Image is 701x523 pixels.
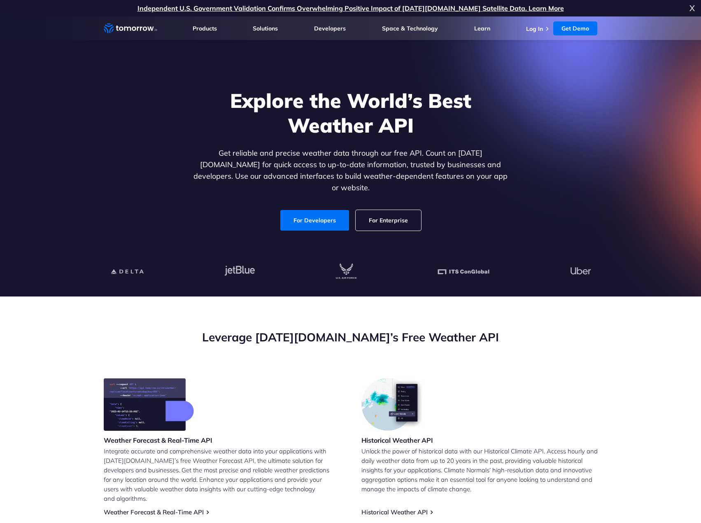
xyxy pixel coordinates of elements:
[193,25,217,32] a: Products
[137,4,564,12] a: Independent U.S. Government Validation Confirms Overwhelming Positive Impact of [DATE][DOMAIN_NAM...
[104,22,157,35] a: Home link
[361,508,428,516] a: Historical Weather API
[356,210,421,231] a: For Enterprise
[361,446,598,494] p: Unlock the power of historical data with our Historical Climate API. Access hourly and daily weat...
[104,436,212,445] h3: Weather Forecast & Real-Time API
[474,25,490,32] a: Learn
[253,25,278,32] a: Solutions
[526,25,543,33] a: Log In
[104,508,204,516] a: Weather Forecast & Real-Time API
[104,329,598,345] h2: Leverage [DATE][DOMAIN_NAME]’s Free Weather API
[382,25,438,32] a: Space & Technology
[280,210,349,231] a: For Developers
[553,21,597,35] a: Get Demo
[104,446,340,503] p: Integrate accurate and comprehensive weather data into your applications with [DATE][DOMAIN_NAME]...
[192,88,510,138] h1: Explore the World’s Best Weather API
[192,147,510,194] p: Get reliable and precise weather data through our free API. Count on [DATE][DOMAIN_NAME] for quic...
[314,25,346,32] a: Developers
[361,436,433,445] h3: Historical Weather API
